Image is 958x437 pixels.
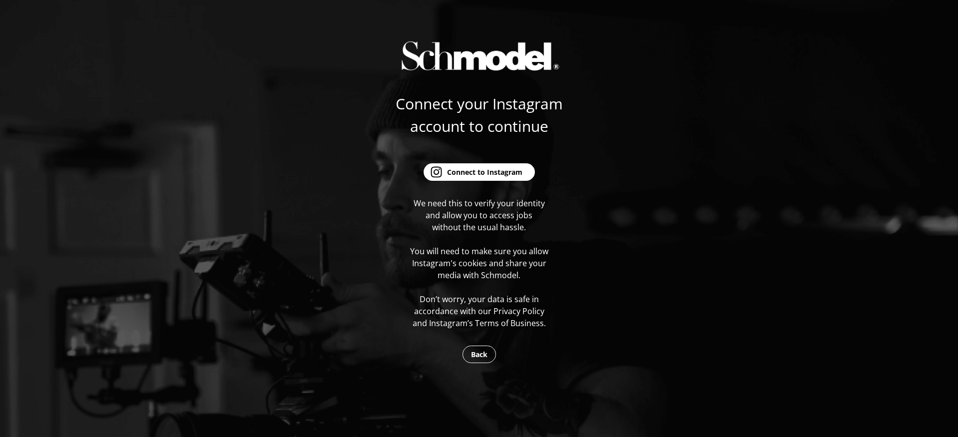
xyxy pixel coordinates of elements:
[463,346,496,363] button: Back
[407,197,551,329] div: We need this to verify your identity and allow you to access jobs without the usual hassle. You w...
[391,92,567,137] p: Connect your Instagram account to continue
[447,167,522,177] div: Connect to Instagram
[424,163,535,181] button: Connect to Instagram
[393,35,565,76] img: img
